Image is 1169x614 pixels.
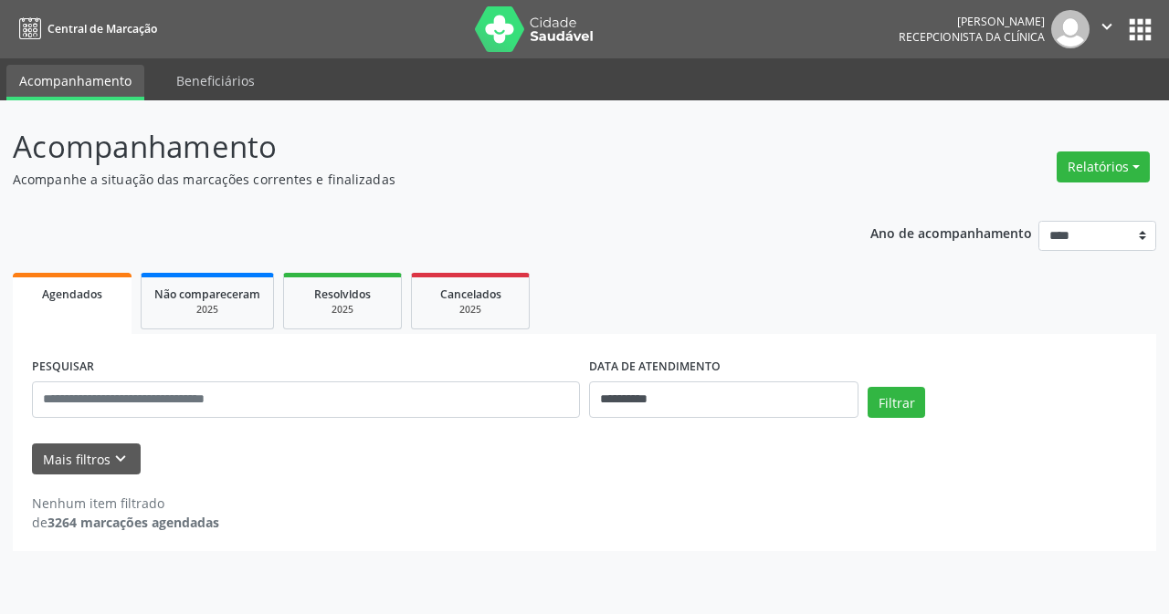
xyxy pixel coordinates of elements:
button: apps [1124,14,1156,46]
span: Central de Marcação [47,21,157,36]
p: Acompanhamento [13,124,813,170]
div: Nenhum item filtrado [32,494,219,513]
i: keyboard_arrow_down [111,449,131,469]
div: 2025 [297,303,388,317]
p: Ano de acompanhamento [870,221,1032,244]
a: Beneficiários [163,65,268,97]
a: Acompanhamento [6,65,144,100]
span: Resolvidos [314,286,371,302]
label: DATA DE ATENDIMENTO [589,353,721,381]
strong: 3264 marcações agendadas [47,514,219,531]
button:  [1090,10,1124,48]
a: Central de Marcação [13,14,157,44]
button: Mais filtroskeyboard_arrow_down [32,443,141,475]
span: Agendados [42,286,102,302]
span: Cancelados [440,286,501,302]
div: [PERSON_NAME] [899,14,1045,29]
img: img [1051,10,1090,48]
div: 2025 [425,303,516,317]
p: Acompanhe a situação das marcações correntes e finalizadas [13,170,813,189]
button: Filtrar [868,387,925,418]
span: Recepcionista da clínica [899,29,1045,45]
div: 2025 [154,303,260,317]
i:  [1097,16,1117,36]
button: Relatórios [1057,151,1150,182]
label: PESQUISAR [32,353,94,381]
div: de [32,513,219,532]
span: Não compareceram [154,286,260,302]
